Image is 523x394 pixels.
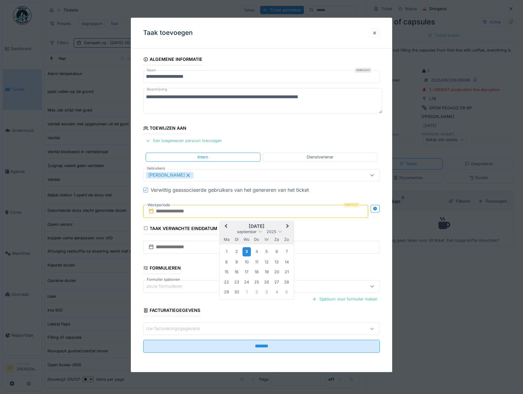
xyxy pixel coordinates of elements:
[263,258,271,266] div: Choose vrijdag 12 september 2025
[222,268,231,276] div: Choose maandag 15 september 2025
[222,258,231,266] div: Choose maandag 8 september 2025
[222,288,231,296] div: Choose maandag 29 september 2025
[243,268,251,276] div: Choose woensdag 17 september 2025
[197,154,208,160] div: Intern
[146,172,193,178] div: [PERSON_NAME]
[232,288,241,296] div: Choose dinsdag 30 september 2025
[232,248,241,256] div: Choose dinsdag 2 september 2025
[232,268,241,276] div: Choose dinsdag 16 september 2025
[146,283,191,290] div: Jouw formulieren
[252,258,261,266] div: Choose donderdag 11 september 2025
[263,278,271,286] div: Choose vrijdag 26 september 2025
[263,248,271,256] div: Choose vrijdag 5 september 2025
[147,202,171,208] label: Werkperiode
[151,186,309,194] div: Verwittig geassocieerde gebruikers van het genereren van het ticket
[143,55,203,65] div: Algemene informatie
[243,278,251,286] div: Choose woensdag 24 september 2025
[146,166,166,171] label: Gebruikers
[252,288,261,296] div: Choose donderdag 2 oktober 2025
[232,278,241,286] div: Choose dinsdag 23 september 2025
[146,277,181,282] label: Formulier sjablonen
[243,288,251,296] div: Choose woensdag 1 oktober 2025
[232,258,241,266] div: Choose dinsdag 9 september 2025
[272,278,281,286] div: Choose zaterdag 27 september 2025
[252,235,261,244] div: donderdag
[243,258,251,266] div: Choose woensdag 10 september 2025
[220,224,294,229] h2: [DATE]
[143,263,181,274] div: Formulieren
[343,202,359,207] div: Verplicht
[283,248,291,256] div: Choose zondag 7 september 2025
[283,268,291,276] div: Choose zondag 21 september 2025
[243,247,251,256] div: Choose woensdag 3 september 2025
[232,235,241,244] div: dinsdag
[143,137,224,145] div: Een toegewezen persoon toevoegen
[272,258,281,266] div: Choose zaterdag 13 september 2025
[283,288,291,296] div: Choose zondag 5 oktober 2025
[222,235,231,244] div: maandag
[283,222,293,232] button: Next Month
[252,278,261,286] div: Choose donderdag 25 september 2025
[263,288,271,296] div: Choose vrijdag 3 oktober 2025
[263,235,271,244] div: vrijdag
[220,222,230,232] button: Previous Month
[283,235,291,244] div: zondag
[222,246,292,297] div: Month september, 2025
[252,268,261,276] div: Choose donderdag 18 september 2025
[309,295,380,303] div: Sjabloon voor formulier maken
[222,248,231,256] div: Choose maandag 1 september 2025
[272,288,281,296] div: Choose zaterdag 4 oktober 2025
[283,258,291,266] div: Choose zondag 14 september 2025
[143,124,187,134] div: Toewijzen aan
[272,268,281,276] div: Choose zaterdag 20 september 2025
[146,86,168,94] label: Beschrijving
[272,235,281,244] div: zaterdag
[143,224,218,234] div: Taak verwachte einddatum
[252,248,261,256] div: Choose donderdag 4 september 2025
[143,29,193,37] h3: Taak toevoegen
[355,68,371,73] div: Verplicht
[243,235,251,244] div: woensdag
[267,229,276,234] span: 2025
[272,248,281,256] div: Choose zaterdag 6 september 2025
[143,306,201,316] div: Facturatiegegevens
[307,154,334,160] div: Dienstverlener
[263,268,271,276] div: Choose vrijdag 19 september 2025
[146,68,157,73] label: Naam
[283,278,291,286] div: Choose zondag 28 september 2025
[222,278,231,286] div: Choose maandag 22 september 2025
[146,325,209,332] div: Uw factureringsgegevens
[237,229,257,234] span: september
